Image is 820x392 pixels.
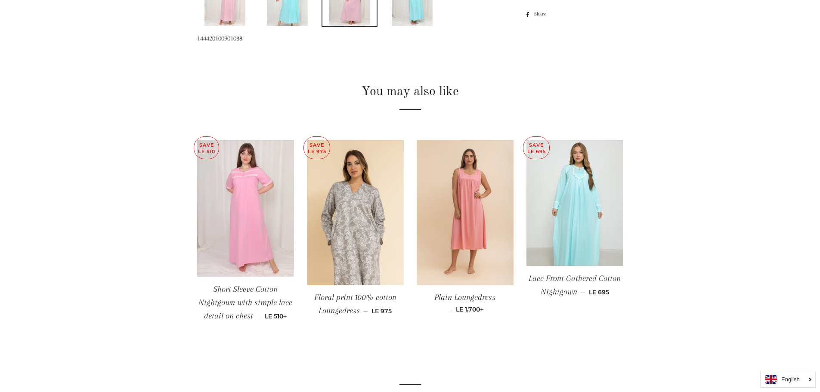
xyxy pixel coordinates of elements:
a: English [765,375,811,384]
a: Floral print 100% cotton Loungedress — LE 975 [307,285,404,324]
span: 144420100901038 [197,34,242,42]
a: Lace Front Gathered Cotton Nightgown — LE 695 [526,266,623,305]
span: Short Sleeve Cotton Nightgown with simple lace detail on chest [198,284,292,321]
span: Lace Front Gathered Cotton Nightgown [529,274,621,296]
p: Save LE 975 [304,137,330,159]
a: Plain Loungedress — LE 1,700 [417,285,514,321]
span: — [257,312,261,320]
span: LE 510 [265,312,287,320]
p: Save LE 510 [194,137,219,159]
span: Floral print 100% cotton Loungedress [314,293,396,315]
span: LE 1,700 [456,306,484,313]
span: Plain Loungedress [434,293,495,302]
span: — [448,306,452,313]
span: LE 695 [589,288,609,296]
span: — [581,288,585,296]
p: Save LE 695 [523,137,549,159]
a: Short Sleeve Cotton Nightgown with simple lace detail on chest — LE 510 [197,277,294,329]
span: Share [534,9,551,19]
span: — [363,307,368,315]
span: LE 975 [371,307,392,315]
h2: You may also like [197,83,623,101]
i: English [781,377,800,382]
